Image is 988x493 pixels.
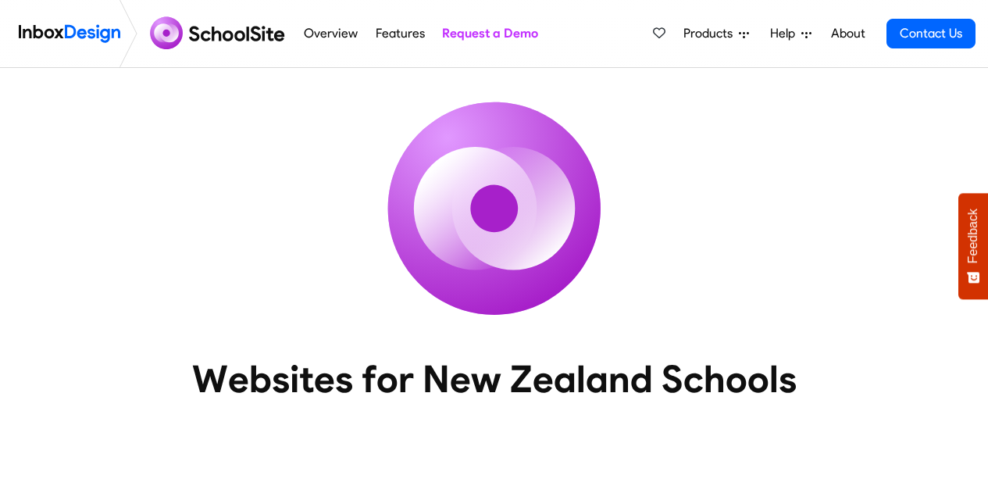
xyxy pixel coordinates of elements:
button: Feedback - Show survey [958,193,988,299]
a: Overview [300,18,362,49]
span: Products [683,24,739,43]
heading: Websites for New Zealand Schools [123,355,865,402]
a: Contact Us [886,19,976,48]
a: Request a Demo [437,18,542,49]
span: Feedback [966,209,980,263]
a: Help [764,18,818,49]
span: Help [770,24,801,43]
img: icon_schoolsite.svg [354,68,635,349]
a: About [826,18,869,49]
a: Products [677,18,755,49]
a: Features [371,18,429,49]
img: schoolsite logo [144,15,295,52]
